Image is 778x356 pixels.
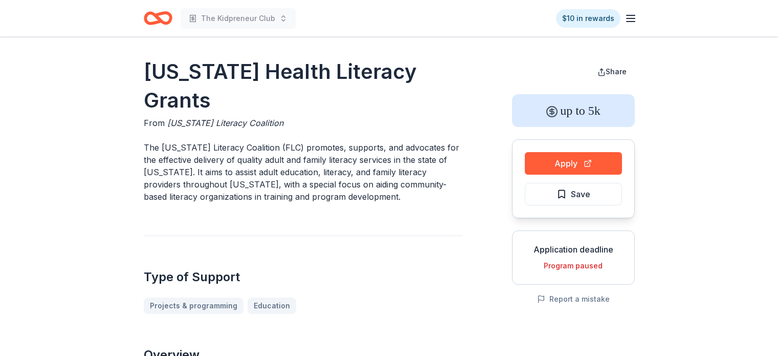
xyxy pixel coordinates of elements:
[144,6,172,30] a: Home
[589,61,635,82] button: Share
[181,8,296,29] button: The Kidpreneur Club
[556,9,620,28] a: $10 in rewards
[248,298,296,314] a: Education
[144,57,463,115] h1: [US_STATE] Health Literacy Grants
[512,94,635,127] div: up to 5k
[521,260,626,272] div: Program paused
[537,293,610,305] button: Report a mistake
[571,187,590,201] span: Save
[144,298,243,314] a: Projects & programming
[201,12,275,25] span: The Kidpreneur Club
[606,67,627,76] span: Share
[167,118,283,128] span: [US_STATE] Literacy Coalition
[525,183,622,205] button: Save
[525,152,622,175] button: Apply
[521,243,626,256] div: Application deadline
[144,269,463,285] h2: Type of Support
[144,117,463,129] div: From
[144,141,463,203] p: The [US_STATE] Literacy Coalition (FLC) promotes, supports, and advocates for the effective deliv...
